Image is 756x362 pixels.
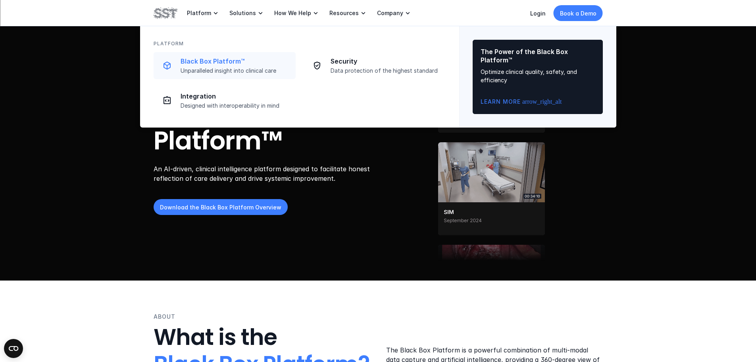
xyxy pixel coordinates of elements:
[154,6,177,20] img: SST logo
[181,67,291,74] p: Unparalleled insight into clinical care
[154,40,184,47] p: PLATFORM
[181,92,291,101] p: Integration
[274,10,311,17] p: How We Help
[160,203,281,211] p: Download the Black Box Platform Overview
[377,10,403,17] p: Company
[154,322,277,353] span: What is the
[481,97,521,106] p: Learn More
[560,9,596,17] p: Book a Demo
[438,245,544,338] img: Surgical instrument inside of patient
[154,199,288,215] a: Download the Black Box Platform Overview
[554,5,603,21] a: Book a Demo
[329,10,359,17] p: Resources
[522,99,529,105] span: arrow_right_alt
[162,61,172,70] img: Box icon
[181,57,291,66] p: Black Box Platform™
[312,61,322,70] img: checkmark icon
[162,96,172,105] img: Integration icon
[154,165,376,184] p: An AI-driven, clinical intelligence platform designed to facilitate honest reflection of care del...
[331,57,441,66] p: Security
[530,10,546,17] a: Login
[154,312,175,321] p: ABOUT
[438,142,544,235] img: Two people walking through a trauma bay
[4,339,23,358] button: Open CMP widget
[331,67,441,74] p: Data protection of the highest standard
[187,10,211,17] p: Platform
[154,52,296,79] a: Box iconBlack Box Platform™Unparalleled insight into clinical care
[304,52,446,79] a: checkmark iconSecurityData protection of the highest standard
[154,87,296,114] a: Integration iconIntegrationDesigned with interoperability in mind
[481,48,595,64] p: The Power of the Black Box Platform™
[481,68,595,84] p: Optimize clinical quality, safety, and efficiency
[473,40,603,114] a: The Power of the Black Box Platform™Optimize clinical quality, safety, and efficiencyLearn Morear...
[181,102,291,109] p: Designed with interoperability in mind
[229,10,256,17] p: Solutions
